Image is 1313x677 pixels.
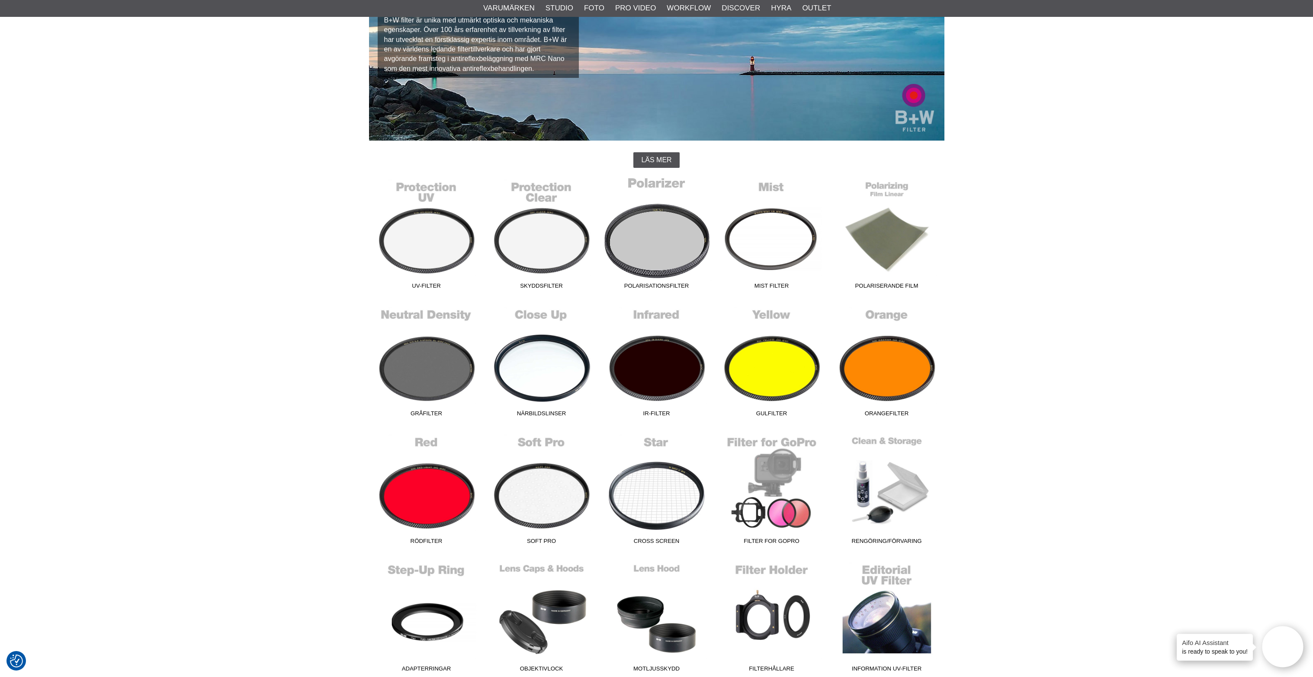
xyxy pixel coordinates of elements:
span: Motljusskydd [599,664,714,676]
span: Läs mer [641,156,671,164]
a: Outlet [802,3,831,14]
span: Objektivlock [484,664,599,676]
a: Skyddsfilter [484,176,599,293]
img: Revisit consent button [10,655,23,667]
a: Adapterringar [369,559,484,676]
a: Polarisationsfilter [599,176,714,293]
a: Discover [722,3,760,14]
span: Polarisationsfilter [599,282,714,293]
span: Mist Filter [714,282,829,293]
a: Information UV-Filter [829,559,944,676]
a: Mist Filter [714,176,829,293]
a: Rödfilter [369,432,484,549]
span: Adapterringar [369,664,484,676]
a: Hyra [771,3,791,14]
span: Polariserande film [829,282,944,293]
a: Orangefilter [829,304,944,421]
a: Varumärken [483,3,535,14]
span: Filter for GoPro [714,537,829,549]
span: IR-Filter [599,409,714,421]
a: Gulfilter [714,304,829,421]
a: Workflow [667,3,711,14]
a: Polariserande film [829,176,944,293]
a: Foto [584,3,604,14]
span: Gråfilter [369,409,484,421]
span: Filterhållare [714,664,829,676]
span: UV-Filter [369,282,484,293]
a: Cross Screen [599,432,714,549]
span: Närbildslinser [484,409,599,421]
a: Studio [546,3,573,14]
button: Samtyckesinställningar [10,653,23,669]
span: Rengöring/Förvaring [829,537,944,549]
a: Motljusskydd [599,559,714,676]
span: Orangefilter [829,409,944,421]
span: Cross Screen [599,537,714,549]
a: Gråfilter [369,304,484,421]
a: Soft Pro [484,432,599,549]
span: Gulfilter [714,409,829,421]
a: UV-Filter [369,176,484,293]
span: Skyddsfilter [484,282,599,293]
h4: Aifo AI Assistant [1182,638,1248,647]
a: Pro Video [615,3,656,14]
span: Information UV-Filter [829,664,944,676]
a: IR-Filter [599,304,714,421]
a: Närbildslinser [484,304,599,421]
a: Filterhållare [714,559,829,676]
a: Filter for GoPro [714,432,829,549]
a: Rengöring/Förvaring [829,432,944,549]
span: Rödfilter [369,537,484,549]
div: is ready to speak to you! [1177,634,1253,661]
a: Objektivlock [484,559,599,676]
span: Soft Pro [484,537,599,549]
